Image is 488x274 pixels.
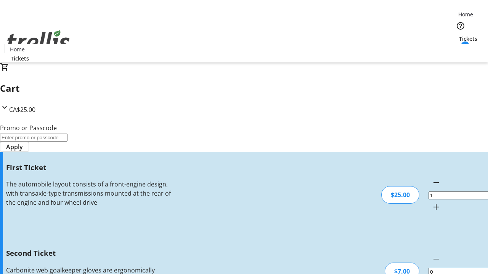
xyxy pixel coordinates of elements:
[381,186,419,204] div: $25.00
[429,175,444,190] button: Decrement by one
[6,162,173,173] h3: First Ticket
[9,105,35,114] span: CA$25.00
[453,35,483,43] a: Tickets
[453,18,468,33] button: Help
[5,45,29,53] a: Home
[6,142,23,151] span: Apply
[6,248,173,258] h3: Second Ticket
[10,45,25,53] span: Home
[5,22,72,60] img: Orient E2E Organization TZ0e4Lxq4E's Logo
[6,180,173,207] div: The automobile layout consists of a front-engine design, with transaxle-type transmissions mounte...
[453,10,478,18] a: Home
[459,35,477,43] span: Tickets
[11,54,29,62] span: Tickets
[458,10,473,18] span: Home
[5,54,35,62] a: Tickets
[453,43,468,58] button: Cart
[429,199,444,215] button: Increment by one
